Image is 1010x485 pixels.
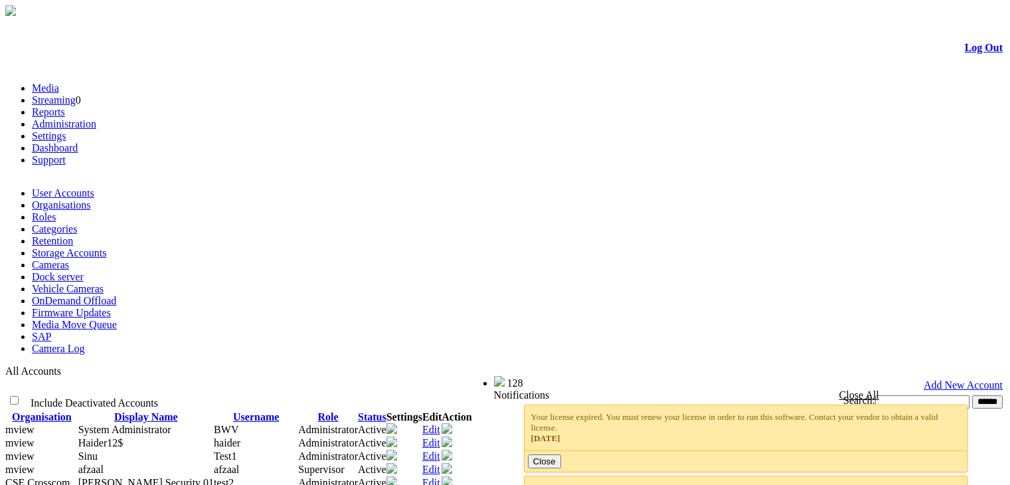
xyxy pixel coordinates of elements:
a: Display Name [114,411,178,423]
a: Retention [32,235,73,246]
span: [DATE] [531,433,560,443]
span: BWV [214,424,238,435]
span: mview [5,437,35,448]
a: Support [32,154,66,165]
img: arrow-3.png [5,5,16,16]
a: Organisation [12,411,72,423]
a: Administration [32,118,96,130]
span: haider [214,437,240,448]
img: bell25.png [494,376,505,387]
span: afzaal [214,464,239,475]
a: Streaming [32,94,76,106]
span: Include Deactivated Accounts [31,397,158,409]
span: mview [5,450,35,462]
button: Close [528,454,561,468]
a: SAP [32,331,51,342]
a: OnDemand Offload [32,295,116,306]
span: All Accounts [5,365,61,377]
span: mview [5,424,35,435]
div: Notifications [494,389,977,401]
a: Media [32,82,59,94]
a: Dashboard [32,142,78,153]
span: Contact Method: SMS and Email [78,464,104,475]
span: Test1 [214,450,236,462]
a: Organisations [32,199,91,211]
a: User Accounts [32,187,94,199]
div: Your license expired. You must renew your license in order to run this software. Contact your ven... [531,412,961,444]
a: Vehicle Cameras [32,283,104,294]
span: Welcome, System Administrator (Administrator) [299,377,467,387]
a: Dock server [32,271,84,282]
a: Cameras [32,259,69,270]
span: 128 [507,377,523,389]
a: Reports [32,106,65,118]
a: Close All [839,389,879,401]
a: Camera Log [32,343,85,354]
a: Categories [32,223,77,235]
span: Contact Method: None [78,424,171,435]
a: Roles [32,211,56,223]
a: Firmware Updates [32,307,111,318]
a: Settings [32,130,66,142]
a: Log Out [965,42,1003,53]
a: Media Move Queue [32,319,117,330]
span: mview [5,464,35,475]
a: Username [233,411,279,423]
span: Contact Method: SMS and Email [78,437,124,448]
a: Storage Accounts [32,247,106,258]
span: Contact Method: SMS and Email [78,450,98,462]
span: 0 [76,94,81,106]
